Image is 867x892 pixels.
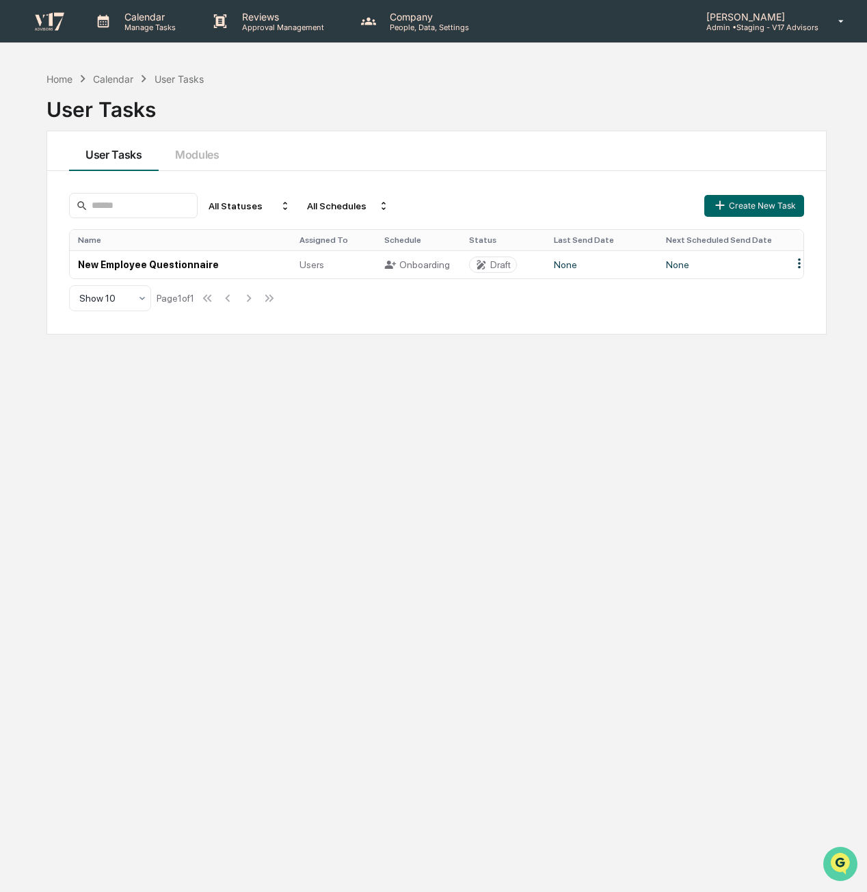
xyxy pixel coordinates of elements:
div: Onboarding [384,259,453,271]
button: See all [212,148,249,165]
div: 🗄️ [99,280,110,291]
span: Preclearance [27,279,88,293]
th: Next Scheduled Send Date [658,230,784,250]
th: Assigned To [291,230,376,250]
img: logo [33,11,66,31]
a: 🔎Data Lookup [8,300,92,324]
span: [PERSON_NAME] [42,185,111,196]
button: Create New Task [704,195,804,217]
button: Start new chat [232,108,249,124]
p: How can we help? [14,28,249,50]
span: [DATE] [121,185,149,196]
div: Past conversations [14,151,92,162]
div: 🖐️ [14,280,25,291]
img: Jessica Watanapun [14,209,36,231]
a: Powered byPylon [96,338,165,349]
p: People, Data, Settings [379,23,476,32]
td: None [658,250,784,278]
div: We're available if you need us! [62,118,188,129]
span: Attestations [113,279,170,293]
div: Calendar [93,73,133,85]
p: Admin • Staging - V17 Advisors [695,23,818,32]
span: [PERSON_NAME] [42,222,111,233]
p: Calendar [114,11,183,23]
span: Pylon [136,339,165,349]
img: Jack Rasmussen [14,172,36,194]
iframe: Open customer support [823,847,860,884]
td: None [546,250,658,278]
span: • [114,185,118,196]
img: 1746055101610-c473b297-6a78-478c-a979-82029cc54cd1 [14,104,38,129]
div: All Statuses [203,195,296,217]
button: Modules [159,131,236,171]
div: 🔎 [14,306,25,317]
button: User Tasks [69,131,159,171]
span: • [114,222,118,233]
div: Draft [490,259,511,270]
div: Home [46,73,72,85]
img: 8933085812038_c878075ebb4cc5468115_72.jpg [29,104,53,129]
img: 1746055101610-c473b297-6a78-478c-a979-82029cc54cd1 [27,186,38,197]
p: [PERSON_NAME] [695,11,818,23]
span: Users [299,259,324,270]
div: User Tasks [46,86,827,122]
span: Data Lookup [27,305,86,319]
th: Last Send Date [546,230,658,250]
p: Approval Management [231,23,331,32]
th: Status [461,230,546,250]
span: [DATE] [121,222,149,233]
th: Schedule [376,230,461,250]
a: 🗄️Attestations [94,274,175,298]
div: User Tasks [155,73,204,85]
th: Name [70,230,291,250]
p: Manage Tasks [114,23,183,32]
td: New Employee Questionnaire [70,250,291,278]
a: 🖐️Preclearance [8,274,94,298]
p: Company [379,11,476,23]
div: All Schedules [302,195,395,217]
div: Start new chat [62,104,224,118]
p: Reviews [231,11,331,23]
div: Page 1 of 1 [157,293,194,304]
